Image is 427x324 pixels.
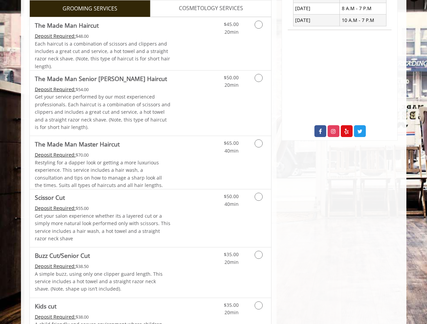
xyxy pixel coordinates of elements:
span: $35.00 [224,302,239,308]
span: 20min [224,29,239,35]
div: $38.50 [35,263,171,270]
span: This service needs some Advance to be paid before we block your appointment [35,263,76,269]
span: GROOMING SERVICES [63,4,117,13]
td: [DATE] [293,3,340,14]
b: Kids cut [35,301,56,311]
b: The Made Man Master Haircut [35,139,120,149]
b: Buzz Cut/Senior Cut [35,251,90,260]
p: Get your salon experience whether its a layered cut or a simply more natural look performed only ... [35,212,171,243]
span: Restyling for a dapper look or getting a more luxurious experience. This service includes a hair ... [35,159,163,188]
td: 10 A.M - 7 P.M [340,15,386,26]
span: This service needs some Advance to be paid before we block your appointment [35,205,76,211]
p: A simple buzz, using only one clipper guard length. This service includes a hot towel and a strai... [35,270,171,293]
td: [DATE] [293,15,340,26]
div: $70.00 [35,151,171,159]
b: The Made Man Haircut [35,21,99,30]
span: $45.00 [224,21,239,27]
span: This service needs some Advance to be paid before we block your appointment [35,314,76,320]
span: $35.00 [224,251,239,258]
div: $55.00 [35,205,171,212]
span: 20min [224,309,239,316]
span: 40min [224,201,239,207]
span: Each haircut is a combination of scissors and clippers and includes a great cut and service, a ho... [35,40,170,70]
span: $65.00 [224,140,239,146]
span: COSMETOLOGY SERVICES [179,4,243,13]
span: 20min [224,82,239,88]
span: This service needs some Advance to be paid before we block your appointment [35,33,76,39]
span: This service needs some Advance to be paid before we block your appointment [35,152,76,158]
span: This service needs some Advance to be paid before we block your appointment [35,86,76,92]
span: 20min [224,259,239,265]
span: $50.00 [224,193,239,199]
p: Get your service performed by our most experienced professionals. Each haircut is a combination o... [35,93,171,131]
span: 40min [224,147,239,154]
div: $38.00 [35,313,171,321]
div: $54.00 [35,86,171,93]
div: $48.00 [35,32,171,40]
td: 8 A.M - 7 P.M [340,3,386,14]
b: Scissor Cut [35,193,65,202]
b: The Made Man Senior [PERSON_NAME] Haircut [35,74,167,83]
span: $50.00 [224,74,239,81]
